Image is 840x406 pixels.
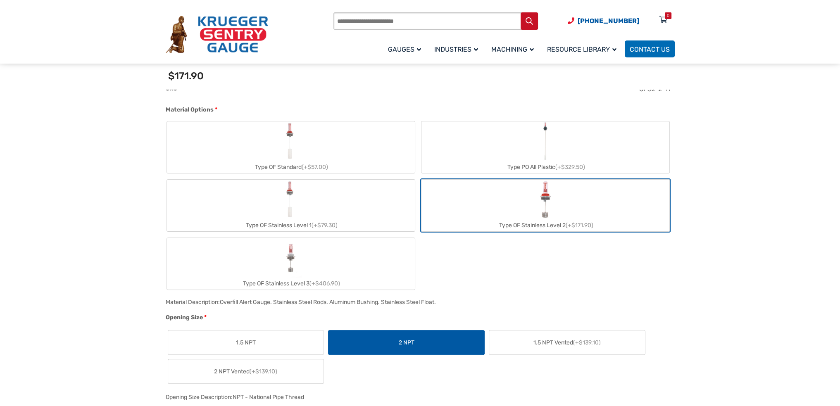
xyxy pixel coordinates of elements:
[166,85,177,92] span: SKU
[555,164,585,171] span: (+$329.50)
[533,338,601,347] span: 1.5 NPT Vented
[383,39,429,59] a: Gauges
[302,164,328,171] span: (+$57.00)
[542,39,625,59] a: Resource Library
[167,219,415,231] div: Type OF Stainless Level 1
[233,394,304,401] div: NPT - National Pipe Thread
[220,299,436,306] div: Overfill Alert Gauge. Stainless Steel Rods. Aluminum Bushing. Stainless Steel Float.
[204,313,207,322] abbr: required
[166,106,214,113] span: Material Options
[215,105,217,114] abbr: required
[214,367,277,376] span: 2 NPT Vented
[630,45,670,53] span: Contact Us
[312,222,338,229] span: (+$79.30)
[167,180,415,231] label: Type OF Stainless Level 1
[578,17,639,25] span: [PHONE_NUMBER]
[486,39,542,59] a: Machining
[399,338,414,347] span: 2 NPT
[166,314,203,321] span: Opening Size
[429,39,486,59] a: Industries
[166,299,220,306] span: Material Description:
[566,222,593,229] span: (+$171.90)
[434,45,478,53] span: Industries
[388,45,421,53] span: Gauges
[309,280,340,287] span: (+$406.90)
[168,70,204,82] span: $171.90
[421,180,669,231] label: Type OF Stainless Level 2
[236,338,256,347] span: 1.5 NPT
[667,12,669,19] div: 0
[166,16,268,54] img: Krueger Sentry Gauge
[167,278,415,290] div: Type OF Stainless Level 3
[568,16,639,26] a: Phone Number (920) 434-8860
[547,45,616,53] span: Resource Library
[167,238,415,290] label: Type OF Stainless Level 3
[421,161,669,173] div: Type PO All Plastic
[421,121,669,173] label: Type PO All Plastic
[250,368,277,375] span: (+$139.10)
[166,394,233,401] span: Opening Size Description:
[167,121,415,173] label: Type OF Standard
[421,219,669,231] div: Type OF Stainless Level 2
[167,161,415,173] div: Type OF Standard
[625,40,675,57] a: Contact Us
[491,45,534,53] span: Machining
[573,339,601,346] span: (+$139.10)
[639,85,671,93] span: OFS2-2-11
